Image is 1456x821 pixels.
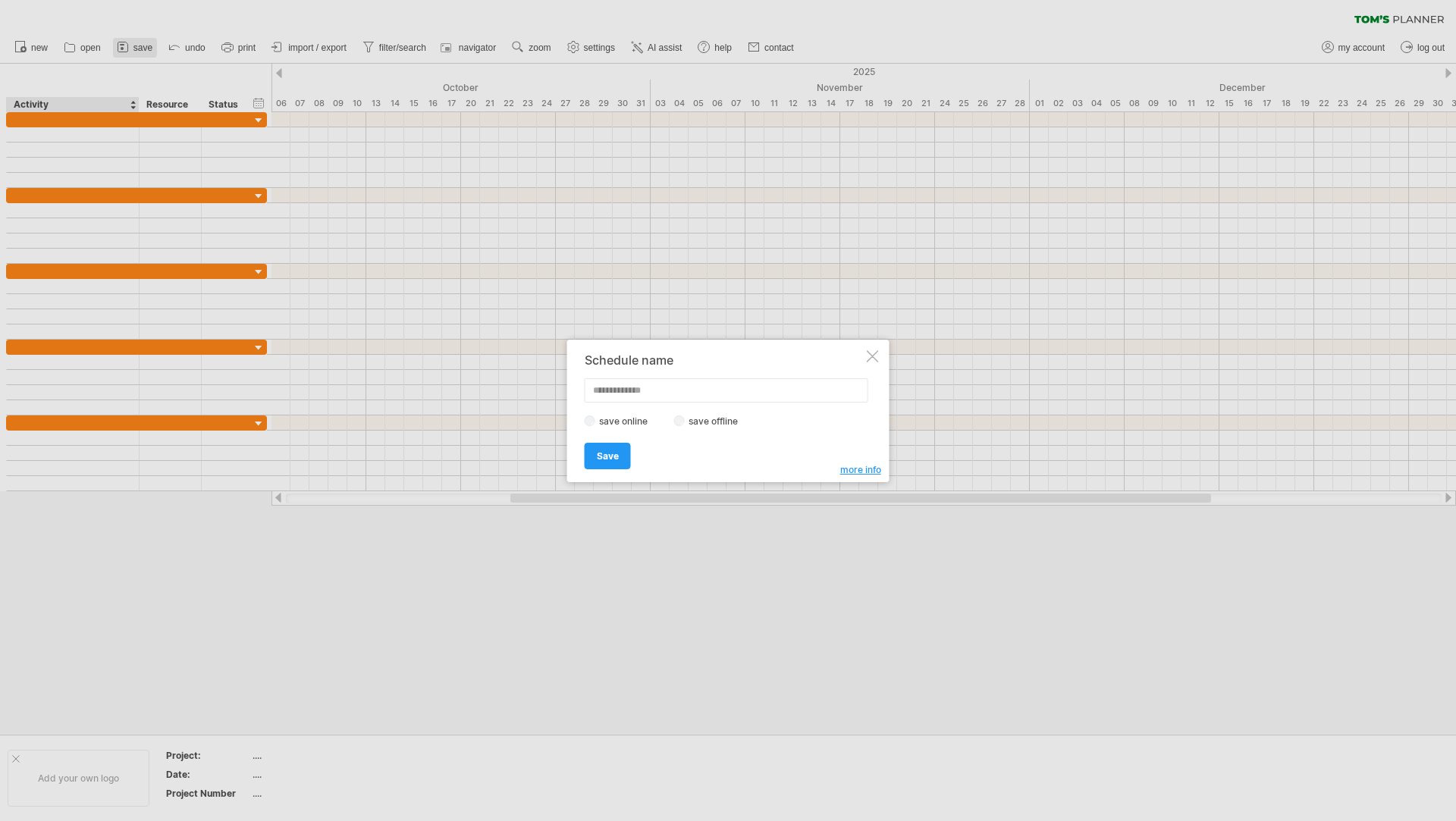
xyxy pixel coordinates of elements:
div: Schedule name [585,353,864,367]
span: more info [840,464,881,475]
label: save offline [685,415,751,427]
label: save online [595,415,661,427]
span: Save [597,450,619,462]
a: Save [585,443,631,469]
